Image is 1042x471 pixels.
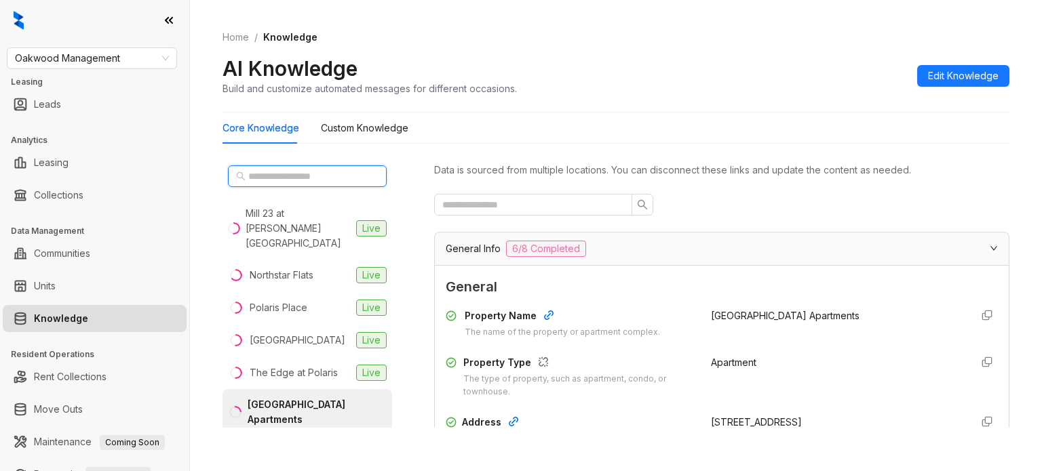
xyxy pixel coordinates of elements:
a: Rent Collections [34,363,107,390]
span: Live [356,332,387,348]
button: Edit Knowledge [917,65,1009,87]
span: Knowledge [263,31,317,43]
li: Maintenance [3,428,187,455]
div: The Edge at Polaris [250,365,338,380]
span: search [236,171,246,181]
span: search [637,199,648,210]
span: expanded [990,244,998,252]
div: Mill 23 at [PERSON_NAME][GEOGRAPHIC_DATA] [246,206,351,251]
div: Core Knowledge [223,121,299,136]
a: Move Outs [34,396,83,423]
span: Coming Soon [100,435,165,450]
span: Edit Knowledge [928,68,999,83]
div: Custom Knowledge [321,121,408,136]
a: Units [34,272,56,300]
div: Polaris Place [250,300,307,315]
a: Communities [34,240,90,267]
span: General Info [446,241,501,256]
span: Live [356,365,387,381]
h3: Leasing [11,76,189,88]
div: Property Type [463,355,694,373]
li: Rent Collections [3,363,187,390]
span: [GEOGRAPHIC_DATA] Apartments [711,310,860,321]
span: Live [356,220,387,237]
img: logo [14,11,24,30]
li: Move Outs [3,396,187,423]
div: Northstar Flats [250,268,313,283]
div: [STREET_ADDRESS] [711,415,960,430]
span: Oakwood Management [15,48,169,68]
li: Leasing [3,149,187,176]
span: Apartment [711,356,756,368]
li: Knowledge [3,305,187,332]
div: Build and customize automated messages for different occasions. [223,81,517,96]
div: [GEOGRAPHIC_DATA] [250,333,345,348]
li: / [254,30,258,45]
div: Data is sourced from multiple locations. You can disconnect these links and update the content as... [434,163,1009,178]
div: Property Name [465,308,660,326]
div: The type of property, such as apartment, condo, or townhouse. [463,373,694,398]
div: [GEOGRAPHIC_DATA] Apartments [248,397,387,427]
a: Leasing [34,149,69,176]
div: Address [462,415,695,432]
li: Communities [3,240,187,267]
h3: Analytics [11,134,189,146]
a: Collections [34,182,83,209]
span: General [446,277,998,298]
li: Leads [3,91,187,118]
span: Live [356,300,387,316]
h2: AI Knowledge [223,56,358,81]
li: Collections [3,182,187,209]
li: Units [3,272,187,300]
a: Home [220,30,252,45]
a: Knowledge [34,305,88,332]
div: The name of the property or apartment complex. [465,326,660,339]
span: 6/8 Completed [506,241,586,257]
h3: Data Management [11,225,189,237]
h3: Resident Operations [11,348,189,361]
a: Leads [34,91,61,118]
div: General Info6/8 Completed [435,232,1009,265]
span: Live [356,267,387,283]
